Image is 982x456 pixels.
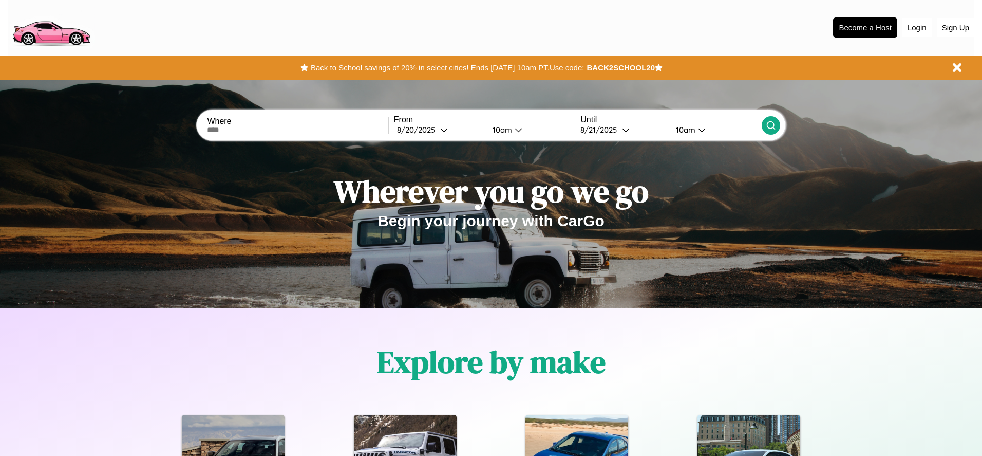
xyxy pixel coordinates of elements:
img: logo [8,5,95,48]
div: 10am [487,125,515,135]
button: 10am [484,124,575,135]
b: BACK2SCHOOL20 [587,63,655,72]
label: Where [207,117,388,126]
button: 10am [668,124,761,135]
button: Sign Up [937,18,974,37]
button: 8/20/2025 [394,124,484,135]
button: Become a Host [833,17,897,38]
div: 10am [671,125,698,135]
div: 8 / 20 / 2025 [397,125,440,135]
label: Until [580,115,761,124]
div: 8 / 21 / 2025 [580,125,622,135]
button: Login [902,18,932,37]
h1: Explore by make [377,341,606,383]
label: From [394,115,575,124]
button: Back to School savings of 20% in select cities! Ends [DATE] 10am PT.Use code: [308,61,587,75]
